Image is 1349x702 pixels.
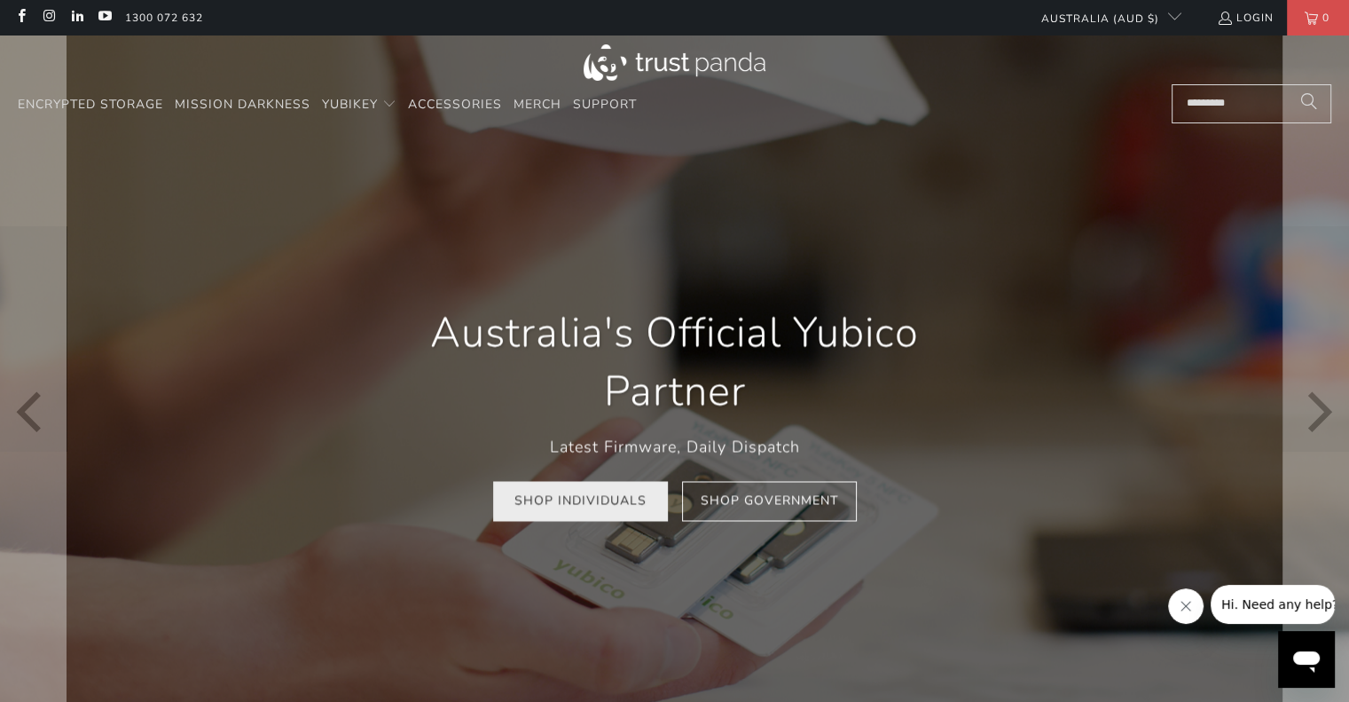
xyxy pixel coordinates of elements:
span: Hi. Need any help? [11,12,128,27]
a: Trust Panda Australia on Facebook [13,11,28,25]
button: Search [1287,84,1331,123]
a: Support [573,84,637,126]
iframe: Message from company [1211,585,1335,624]
a: Shop Government [682,482,857,522]
span: Support [573,96,637,113]
iframe: Close message [1168,588,1204,624]
input: Search... [1172,84,1331,123]
summary: YubiKey [322,84,396,126]
a: Trust Panda Australia on YouTube [97,11,112,25]
a: Login [1217,8,1274,28]
iframe: Button to launch messaging window [1278,631,1335,688]
a: Accessories [408,84,502,126]
a: Encrypted Storage [18,84,163,126]
span: Mission Darkness [175,96,310,113]
span: Encrypted Storage [18,96,163,113]
img: Trust Panda Australia [584,44,765,81]
a: 1300 072 632 [125,8,203,28]
h1: Australia's Official Yubico Partner [382,304,968,421]
a: Merch [514,84,561,126]
a: Trust Panda Australia on LinkedIn [69,11,84,25]
a: Mission Darkness [175,84,310,126]
p: Latest Firmware, Daily Dispatch [382,434,968,460]
span: YubiKey [322,96,378,113]
span: Accessories [408,96,502,113]
a: Trust Panda Australia on Instagram [41,11,56,25]
nav: Translation missing: en.navigation.header.main_nav [18,84,637,126]
span: Merch [514,96,561,113]
a: Shop Individuals [493,482,668,522]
